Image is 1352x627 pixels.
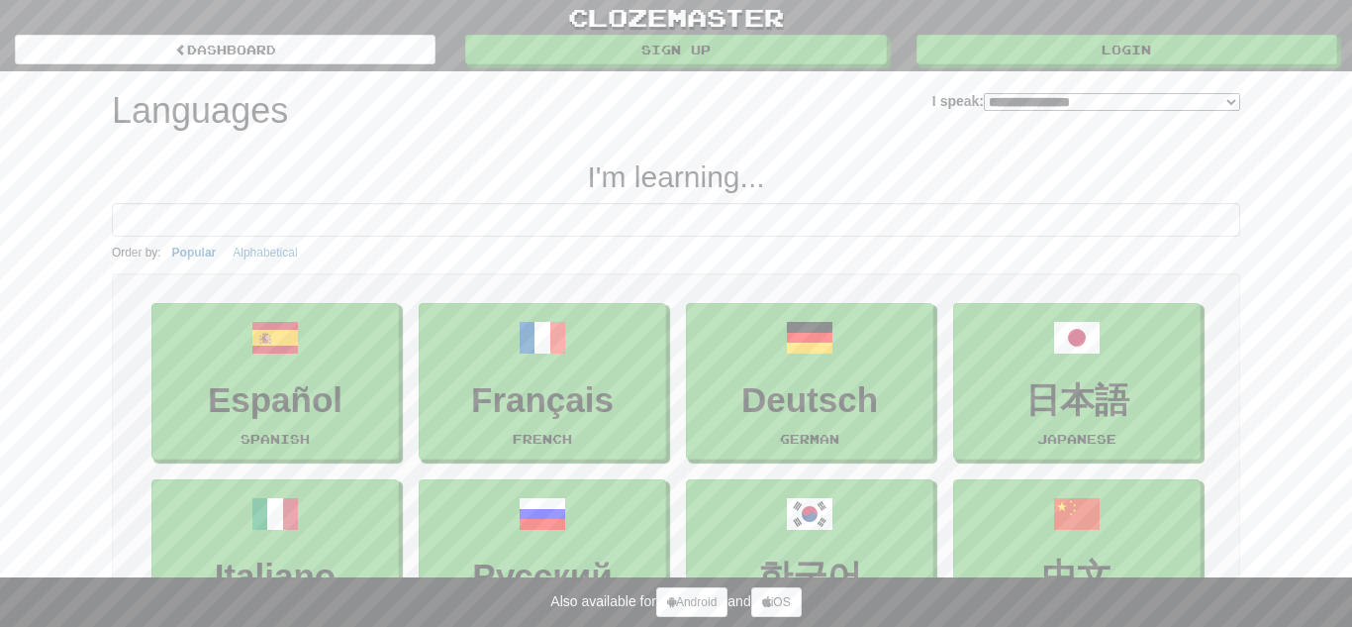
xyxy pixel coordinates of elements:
h3: Español [162,381,388,420]
a: DeutschGerman [686,303,933,461]
h3: Italiano [162,558,388,596]
button: Alphabetical [227,242,303,263]
h3: Русский [430,558,655,596]
h3: Français [430,381,655,420]
h3: Deutsch [697,381,922,420]
small: French [513,432,572,446]
small: Japanese [1037,432,1116,446]
a: Android [656,587,727,617]
small: Spanish [241,432,310,446]
a: iOS [751,587,802,617]
a: dashboard [15,35,435,64]
a: FrançaisFrench [419,303,666,461]
a: Sign up [465,35,886,64]
small: German [780,432,839,446]
select: I speak: [984,93,1240,111]
label: I speak: [932,91,1240,111]
a: 日本語Japanese [953,303,1201,461]
small: Order by: [112,246,161,260]
h1: Languages [112,91,288,131]
a: EspañolSpanish [151,303,399,461]
h3: 한국어 [697,558,922,596]
h3: 日本語 [964,381,1190,420]
h3: 中文 [964,558,1190,596]
button: Popular [166,242,223,263]
a: Login [917,35,1337,64]
h2: I'm learning... [112,160,1240,193]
